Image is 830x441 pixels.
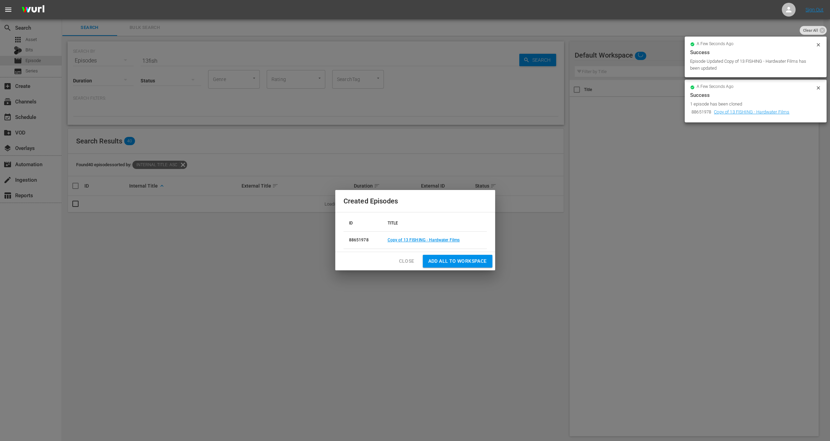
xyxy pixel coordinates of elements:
div: Episode Updated Copy of 13 FISHING - Hardwater Films has been updated [690,58,814,72]
span: menu [4,6,12,14]
h2: Created Episodes [344,196,487,207]
td: 88651978 [690,108,713,117]
th: ID [344,215,382,232]
button: Close [393,255,420,268]
div: 1 episode has been cloned [690,101,814,108]
div: Success [690,48,821,57]
div: Success [690,91,821,99]
a: Copy of 13 FISHING - Hardwater Films [388,238,460,242]
span: Close [399,257,414,265]
span: a few seconds ago [697,41,734,47]
td: 88651978 [344,232,382,249]
button: Add all to Workspace [423,255,492,268]
a: Sign Out [806,7,823,12]
th: TITLE [382,215,487,232]
span: a few seconds ago [697,84,734,90]
a: Copy of 13 FISHING - Hardwater Films [714,109,789,114]
span: Add all to Workspace [428,257,487,265]
span: Clear All [800,26,821,35]
img: ans4CAIJ8jUAAAAAAAAAAAAAAAAAAAAAAAAgQb4GAAAAAAAAAAAAAAAAAAAAAAAAJMjXAAAAAAAAAAAAAAAAAAAAAAAAgAT5G... [17,2,50,18]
